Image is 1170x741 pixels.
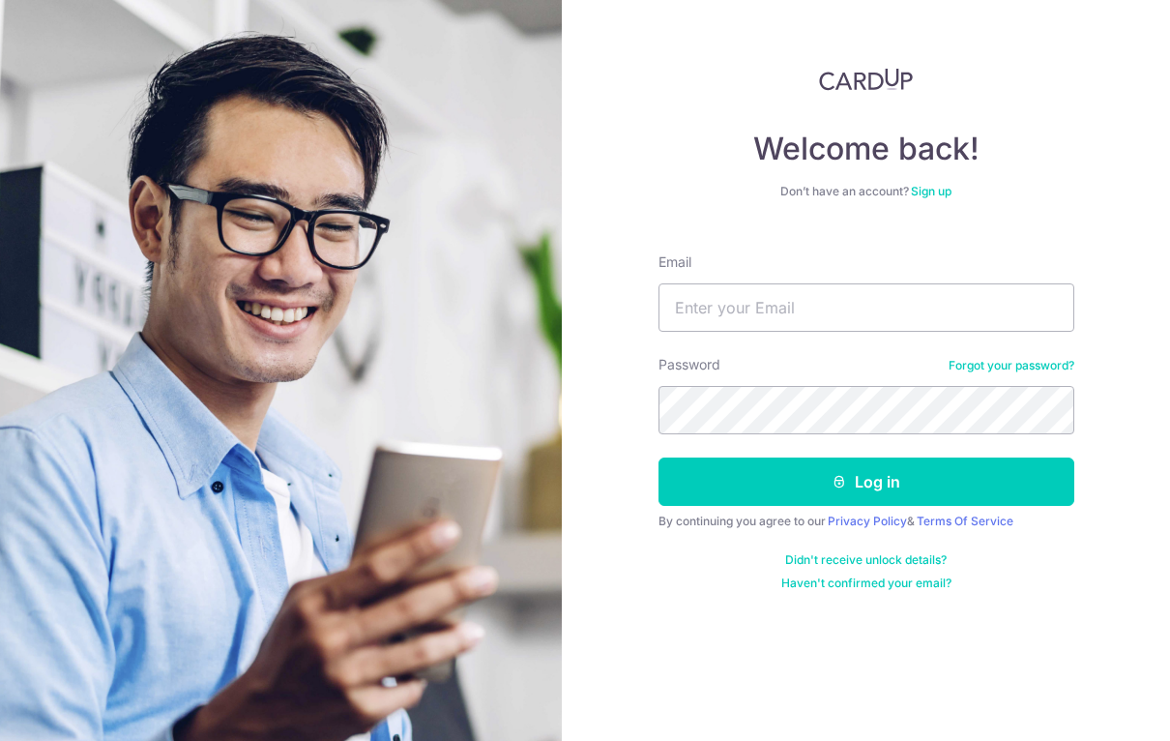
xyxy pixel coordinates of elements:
a: Didn't receive unlock details? [785,552,947,568]
label: Email [658,252,691,272]
label: Password [658,355,720,374]
div: Don’t have an account? [658,184,1074,199]
a: Privacy Policy [828,514,907,528]
h4: Welcome back! [658,130,1074,168]
a: Forgot your password? [949,358,1074,373]
button: Log in [658,458,1074,506]
input: Enter your Email [658,283,1074,332]
img: CardUp Logo [819,68,914,91]
div: By continuing you agree to our & [658,514,1074,529]
a: Terms Of Service [917,514,1013,528]
a: Haven't confirmed your email? [781,576,951,591]
a: Sign up [911,184,951,198]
